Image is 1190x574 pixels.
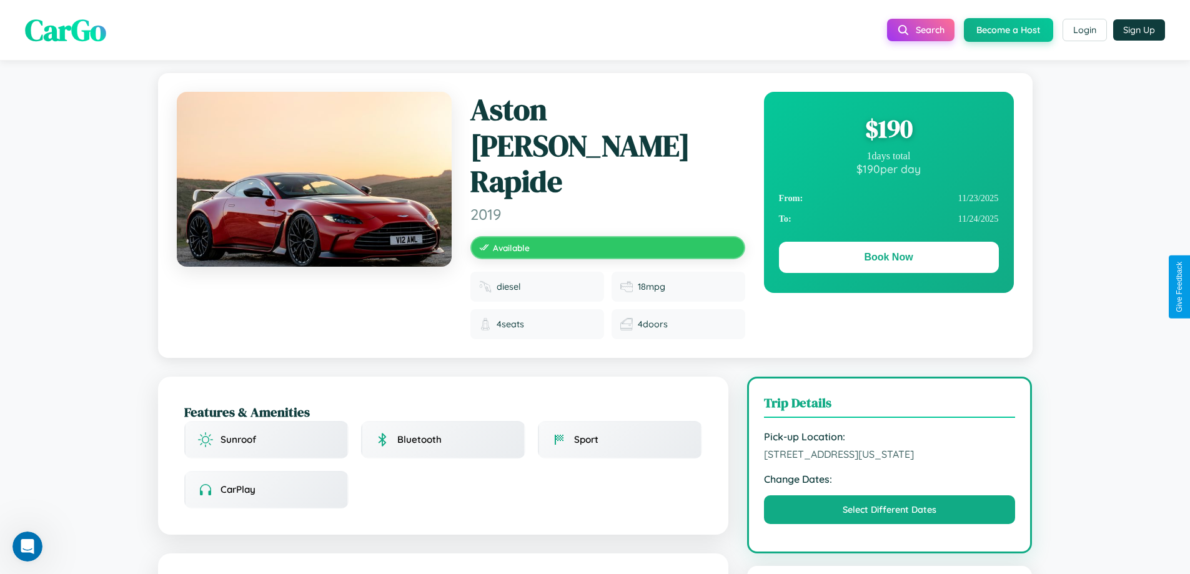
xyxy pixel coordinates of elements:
[779,188,999,209] div: 11 / 23 / 2025
[779,112,999,146] div: $ 190
[221,483,255,495] span: CarPlay
[479,280,492,293] img: Fuel type
[620,280,633,293] img: Fuel efficiency
[764,448,1016,460] span: [STREET_ADDRESS][US_STATE]
[221,433,256,445] span: Sunroof
[397,433,442,445] span: Bluetooth
[184,403,702,421] h2: Features & Amenities
[779,193,803,204] strong: From:
[177,92,452,267] img: Aston Martin Rapide 2019
[779,151,999,162] div: 1 days total
[779,242,999,273] button: Book Now
[764,430,1016,443] strong: Pick-up Location:
[470,92,745,200] h1: Aston [PERSON_NAME] Rapide
[887,19,954,41] button: Search
[497,281,521,292] span: diesel
[638,281,665,292] span: 18 mpg
[1175,262,1184,312] div: Give Feedback
[1063,19,1107,41] button: Login
[574,433,598,445] span: Sport
[916,24,945,36] span: Search
[764,393,1016,418] h3: Trip Details
[25,9,106,51] span: CarGo
[470,205,745,224] span: 2019
[497,319,524,330] span: 4 seats
[479,318,492,330] img: Seats
[1113,19,1165,41] button: Sign Up
[779,214,791,224] strong: To:
[12,532,42,562] iframe: Intercom live chat
[764,473,1016,485] strong: Change Dates:
[779,209,999,229] div: 11 / 24 / 2025
[964,18,1053,42] button: Become a Host
[638,319,668,330] span: 4 doors
[779,162,999,176] div: $ 190 per day
[764,495,1016,524] button: Select Different Dates
[493,242,530,253] span: Available
[620,318,633,330] img: Doors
